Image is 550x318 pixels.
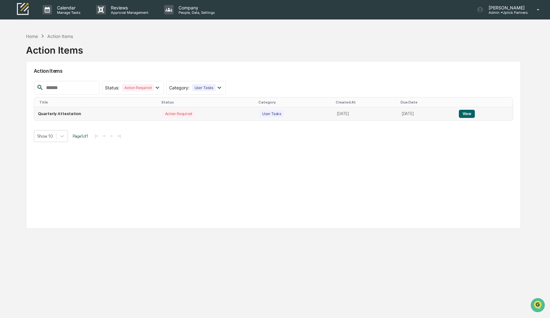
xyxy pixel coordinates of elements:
button: > [108,133,115,139]
p: People, Data, Settings [174,10,218,15]
span: Page 1 of 1 [73,134,88,139]
div: Created At [336,100,395,104]
div: User Tasks [260,110,284,117]
div: Action Items [47,34,73,39]
div: We're available if you need us! [21,54,79,59]
div: 🗄️ [45,79,50,84]
p: Reviews [106,5,152,10]
button: >| [116,133,123,139]
p: Admin • Uptick Partners [484,10,528,15]
div: Due Date [401,100,453,104]
div: Home [26,34,38,39]
p: How can we help? [6,13,114,23]
a: Powered byPylon [44,106,76,111]
div: Title [39,100,156,104]
div: Status [161,100,254,104]
img: 1746055101610-c473b297-6a78-478c-a979-82029cc54cd1 [6,48,18,59]
h2: Action Items [34,68,513,74]
a: 🔎Data Lookup [4,88,42,99]
span: Data Lookup [13,91,39,97]
span: Attestations [52,79,78,85]
div: 🔎 [6,91,11,96]
button: |< [93,133,100,139]
p: Calendar [52,5,84,10]
span: Status : [105,85,119,90]
p: Approval Management [106,10,152,15]
button: Start new chat [106,50,114,57]
a: 🗄️Attestations [43,76,80,87]
p: Company [174,5,218,10]
span: Preclearance [13,79,40,85]
td: [DATE] [398,107,455,120]
p: Manage Tasks [52,10,84,15]
p: [PERSON_NAME] [484,5,528,10]
td: Quarterly Attestation [34,107,159,120]
a: 🖐️Preclearance [4,76,43,87]
button: < [101,133,107,139]
div: Action Items [26,40,83,56]
div: Start new chat [21,48,103,54]
span: Pylon [62,106,76,111]
div: Category [258,100,331,104]
div: 🖐️ [6,79,11,84]
a: View [459,111,475,116]
img: logo [15,2,30,17]
span: Category : [169,85,189,90]
div: Action Required [163,110,195,117]
div: Action Required [122,84,154,91]
button: View [459,110,475,118]
td: [DATE] [333,107,398,120]
iframe: Open customer support [530,297,547,314]
div: User Tasks [192,84,216,91]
